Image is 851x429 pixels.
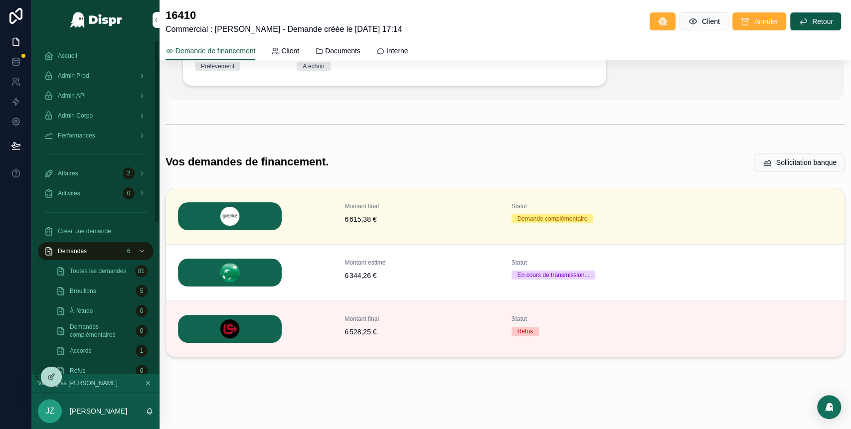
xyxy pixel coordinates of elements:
[136,365,148,377] div: 0
[812,16,833,26] span: Retour
[58,72,89,80] span: Admin Prod
[50,282,154,300] a: Brouillons5
[166,154,329,170] h1: Vos demandes de financement.
[38,127,154,144] a: Performances
[58,169,78,177] span: Affaires
[344,259,499,267] span: Montant estimé
[325,46,360,56] span: Documents
[817,395,841,419] div: Open Intercom Messenger
[344,315,499,323] span: Montant final
[166,23,402,35] span: Commercial : [PERSON_NAME] - Demande créée le [DATE] 17:14
[732,12,786,30] button: Annuler
[58,92,86,100] span: Admin API
[281,46,299,56] span: Client
[178,202,282,230] img: GREN.png
[344,271,499,281] span: 6 344,26 €
[178,315,282,343] img: LOCAM.png
[70,367,85,375] span: Refus
[38,87,154,105] a: Admin API
[69,12,123,28] img: App logo
[58,52,77,60] span: Accueil
[511,259,666,267] span: Statut
[178,259,282,286] img: BNP.png
[315,42,360,62] a: Documents
[50,342,154,360] a: Accords1
[376,42,408,62] a: Interne
[135,265,148,277] div: 81
[58,132,95,140] span: Performances
[123,167,135,179] div: 2
[201,62,234,71] div: Prélèvement
[123,245,135,257] div: 6
[344,327,499,337] span: 6 528,25 €
[511,315,666,323] span: Statut
[70,406,127,416] p: [PERSON_NAME]
[50,362,154,380] a: Refus0
[38,67,154,85] a: Admin Prod
[38,379,118,387] span: Viewing as [PERSON_NAME]
[175,46,255,56] span: Demande de financement
[58,227,111,235] span: Créer une demande
[136,305,148,317] div: 0
[386,46,408,56] span: Interne
[754,153,845,171] button: Sollicitation banque
[58,189,80,197] span: Activités
[70,347,91,355] span: Accords
[790,12,841,30] button: Retour
[32,40,160,374] div: scrollable content
[38,222,154,240] a: Créer une demande
[70,307,93,315] span: À l'étude
[123,187,135,199] div: 0
[58,112,93,120] span: Admin Corpo
[38,184,154,202] a: Activités0
[511,202,666,210] span: Statut
[702,16,720,26] span: Client
[38,164,154,182] a: Affaires2
[50,262,154,280] a: Toutes les demandes81
[754,16,778,26] span: Annuler
[70,267,126,275] span: Toutes les demandes
[50,322,154,340] a: Demandes complémentaires0
[166,42,255,61] a: Demande de financement
[271,42,299,62] a: Client
[136,325,148,337] div: 0
[166,8,402,23] h1: 16410
[776,157,837,167] span: Sollicitation banque
[344,202,499,210] span: Montant final
[517,327,533,336] div: Refus
[50,302,154,320] a: À l'étude0
[517,271,590,280] div: En cours de transmission...
[136,345,148,357] div: 1
[58,247,87,255] span: Demandes
[517,214,588,223] div: Demande complémentaire
[303,62,324,71] div: A échoir
[70,287,96,295] span: Brouillons
[344,214,499,224] span: 6 615,38 €
[136,285,148,297] div: 5
[45,405,54,417] span: JZ
[38,242,154,260] a: Demandes6
[680,12,728,30] button: Client
[70,323,132,339] span: Demandes complémentaires
[38,107,154,125] a: Admin Corpo
[38,47,154,65] a: Accueil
